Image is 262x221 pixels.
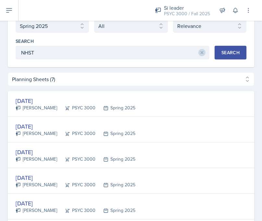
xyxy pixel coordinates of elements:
[57,207,95,214] div: PSYC 3000
[16,207,57,214] div: [PERSON_NAME]
[95,207,135,214] div: Spring 2025
[16,38,34,44] label: Search
[16,122,135,131] div: [DATE]
[16,104,57,111] div: [PERSON_NAME]
[16,96,135,105] div: [DATE]
[16,148,135,156] div: [DATE]
[16,46,209,59] input: Enter search phrase
[57,104,95,111] div: PSYC 3000
[16,173,135,182] div: [DATE]
[57,156,95,163] div: PSYC 3000
[164,4,210,12] div: Si leader
[57,130,95,137] div: PSYC 3000
[95,156,135,163] div: Spring 2025
[16,156,57,163] div: [PERSON_NAME]
[221,50,240,55] div: Search
[215,46,246,59] button: Search
[95,104,135,111] div: Spring 2025
[57,181,95,188] div: PSYC 3000
[95,181,135,188] div: Spring 2025
[16,181,57,188] div: [PERSON_NAME]
[164,10,210,17] div: PSYC 3000 / Fall 2025
[95,130,135,137] div: Spring 2025
[16,130,57,137] div: [PERSON_NAME]
[16,199,135,208] div: [DATE]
